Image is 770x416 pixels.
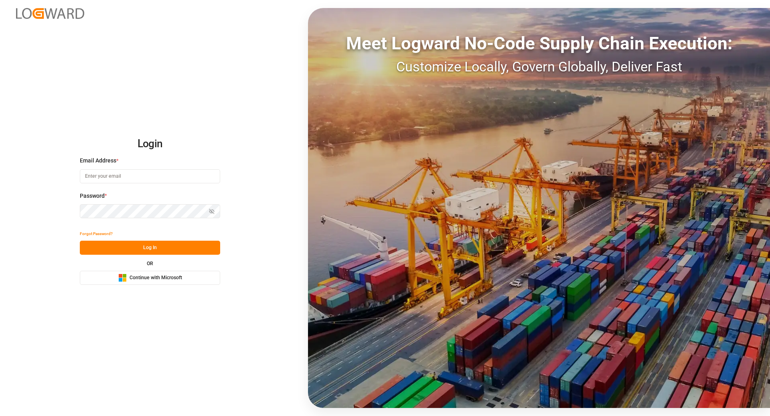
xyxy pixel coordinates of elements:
h2: Login [80,131,220,157]
span: Password [80,192,105,200]
input: Enter your email [80,169,220,183]
button: Forgot Password? [80,227,113,241]
div: Meet Logward No-Code Supply Chain Execution: [308,30,770,57]
small: OR [147,261,153,266]
button: Continue with Microsoft [80,271,220,285]
span: Continue with Microsoft [130,274,182,282]
button: Log In [80,241,220,255]
span: Email Address [80,156,116,165]
div: Customize Locally, Govern Globally, Deliver Fast [308,57,770,77]
img: Logward_new_orange.png [16,8,84,19]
